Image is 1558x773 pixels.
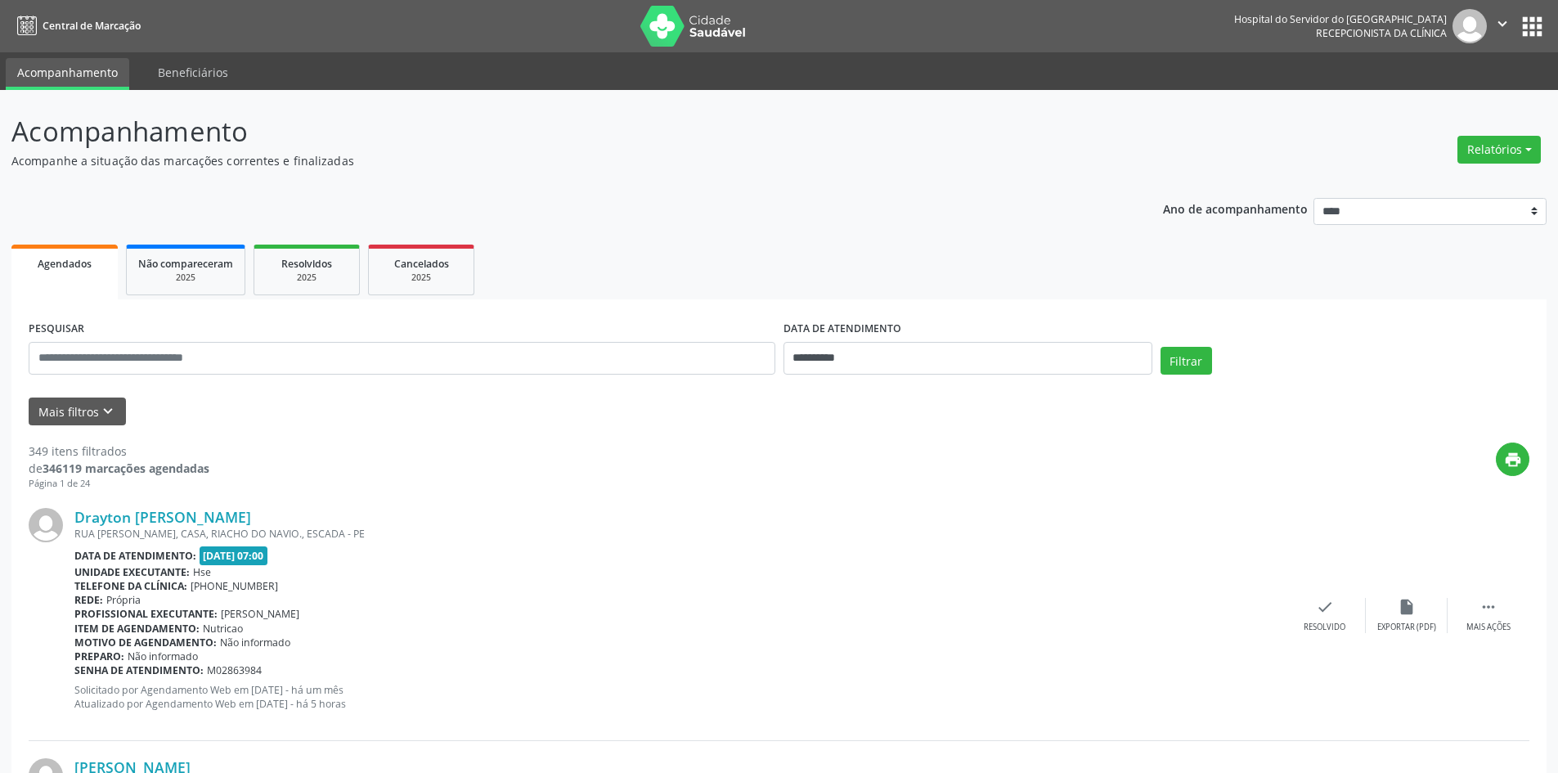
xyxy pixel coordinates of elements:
button: apps [1518,12,1547,41]
span: [DATE] 07:00 [200,546,268,565]
span: Hse [193,565,211,579]
strong: 346119 marcações agendadas [43,461,209,476]
a: Beneficiários [146,58,240,87]
b: Preparo: [74,649,124,663]
i: print [1504,451,1522,469]
button:  [1487,9,1518,43]
img: img [1452,9,1487,43]
b: Item de agendamento: [74,622,200,636]
span: [PERSON_NAME] [221,607,299,621]
i:  [1479,598,1497,616]
b: Senha de atendimento: [74,663,204,677]
div: Resolvido [1304,622,1345,633]
b: Unidade executante: [74,565,190,579]
span: Própria [106,593,141,607]
label: PESQUISAR [29,317,84,342]
i: keyboard_arrow_down [99,402,117,420]
div: 2025 [138,272,233,284]
button: Filtrar [1161,347,1212,375]
span: Não compareceram [138,257,233,271]
span: Não informado [128,649,198,663]
b: Profissional executante: [74,607,218,621]
div: 349 itens filtrados [29,443,209,460]
div: RUA [PERSON_NAME], CASA, RIACHO DO NAVIO., ESCADA - PE [74,527,1284,541]
i: insert_drive_file [1398,598,1416,616]
div: 2025 [380,272,462,284]
span: [PHONE_NUMBER] [191,579,278,593]
button: print [1496,443,1529,476]
a: Central de Marcação [11,12,141,39]
button: Relatórios [1457,136,1541,164]
span: M02863984 [207,663,262,677]
b: Motivo de agendamento: [74,636,217,649]
button: Mais filtroskeyboard_arrow_down [29,398,126,426]
span: Não informado [220,636,290,649]
a: Acompanhamento [6,58,129,90]
p: Acompanhe a situação das marcações correntes e finalizadas [11,152,1086,169]
span: Cancelados [394,257,449,271]
span: Central de Marcação [43,19,141,33]
label: DATA DE ATENDIMENTO [783,317,901,342]
b: Data de atendimento: [74,549,196,563]
div: de [29,460,209,477]
i:  [1493,15,1511,33]
p: Acompanhamento [11,111,1086,152]
div: 2025 [266,272,348,284]
p: Ano de acompanhamento [1163,198,1308,218]
i: check [1316,598,1334,616]
img: img [29,508,63,542]
span: Nutricao [203,622,243,636]
div: Hospital do Servidor do [GEOGRAPHIC_DATA] [1234,12,1447,26]
div: Exportar (PDF) [1377,622,1436,633]
p: Solicitado por Agendamento Web em [DATE] - há um mês Atualizado por Agendamento Web em [DATE] - h... [74,683,1284,711]
span: Resolvidos [281,257,332,271]
div: Mais ações [1466,622,1511,633]
span: Agendados [38,257,92,271]
span: Recepcionista da clínica [1316,26,1447,40]
b: Rede: [74,593,103,607]
a: Drayton [PERSON_NAME] [74,508,251,526]
div: Página 1 de 24 [29,477,209,491]
b: Telefone da clínica: [74,579,187,593]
